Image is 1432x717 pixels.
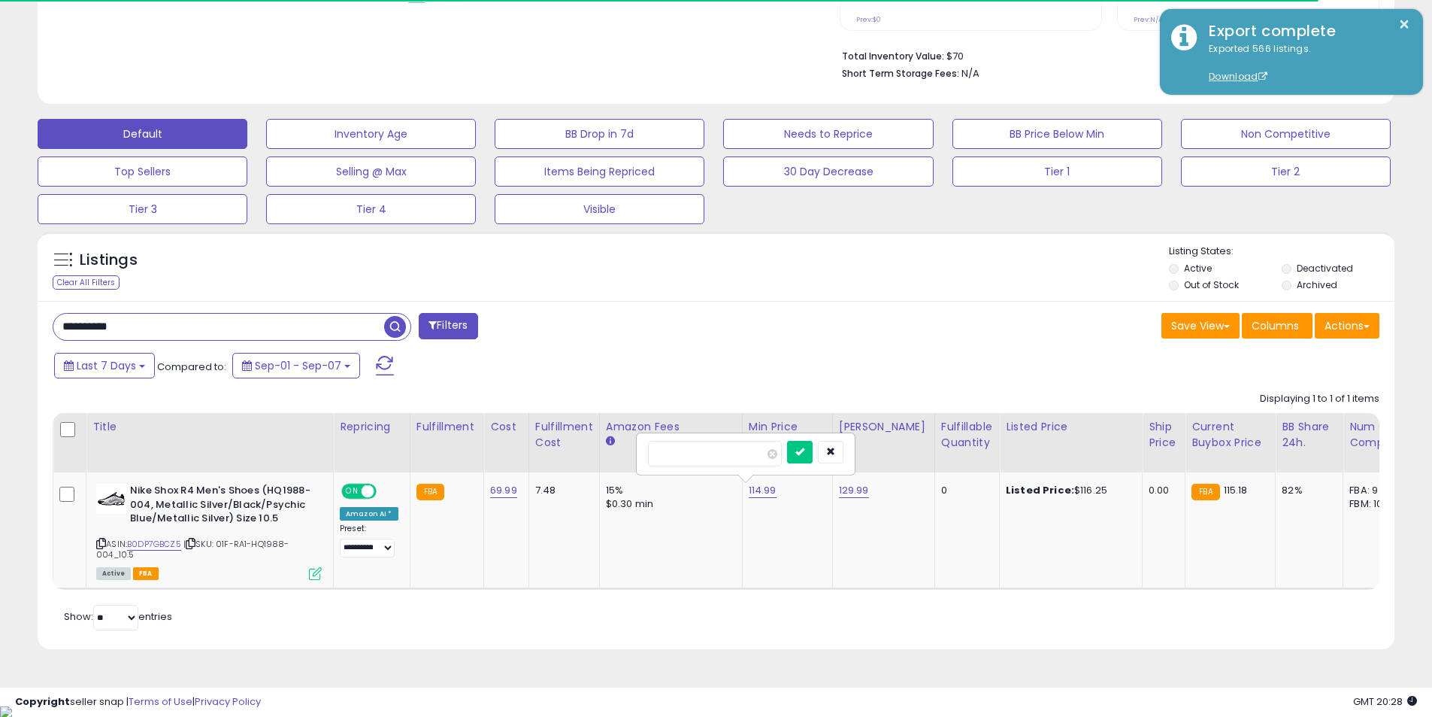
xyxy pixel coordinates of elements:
div: Preset: [340,524,398,557]
button: BB Price Below Min [952,119,1162,149]
span: ON [343,485,362,498]
div: Displaying 1 to 1 of 1 items [1260,392,1379,406]
div: Fulfillment [416,419,477,435]
button: Sep-01 - Sep-07 [232,353,360,378]
div: Current Buybox Price [1191,419,1269,451]
span: OFF [374,485,398,498]
button: Tier 4 [266,194,476,224]
span: Columns [1252,318,1299,333]
div: Repricing [340,419,404,435]
small: Amazon Fees. [606,435,615,448]
label: Out of Stock [1184,278,1239,291]
div: Amazon AI * [340,507,398,521]
button: × [1398,15,1410,34]
div: Num of Comp. [1349,419,1404,451]
div: 0.00 [1149,484,1173,497]
p: Listing States: [1169,245,1394,259]
div: seller snap | | [15,695,261,709]
button: Actions [1315,313,1379,339]
div: Min Price [749,419,826,435]
button: Visible [495,194,704,224]
button: Top Sellers [38,156,247,187]
small: Prev: N/A [1134,15,1163,24]
small: FBA [416,484,444,500]
span: 2025-09-15 20:28 GMT [1353,694,1417,709]
button: Tier 1 [952,156,1162,187]
a: 114.99 [749,483,777,498]
a: Privacy Policy [195,694,261,709]
button: Needs to Reprice [723,119,933,149]
b: Short Term Storage Fees: [842,67,959,80]
button: Save View [1161,313,1240,339]
strong: Copyright [15,694,70,709]
div: [PERSON_NAME] [839,419,928,435]
b: Total Inventory Value: [842,50,944,62]
div: ASIN: [96,484,322,579]
button: Non Competitive [1181,119,1391,149]
div: Listed Price [1006,419,1136,435]
button: Default [38,119,247,149]
div: Fulfillment Cost [535,419,593,451]
span: N/A [961,66,979,81]
div: $0.30 min [606,497,731,511]
span: Show: entries [64,609,172,624]
span: Compared to: [157,360,226,374]
span: Last 7 Days [77,358,136,373]
b: Nike Shox R4 Men's Shoes (HQ1988-004, Metallic Silver/Black/Psychic Blue/Metallic Silver) Size 10.5 [130,484,313,530]
b: Listed Price: [1006,483,1074,497]
h5: Listings [80,250,138,271]
button: Selling @ Max [266,156,476,187]
div: FBM: 10 [1349,497,1399,511]
div: Fulfillable Quantity [941,419,993,451]
div: Amazon Fees [606,419,736,435]
a: Download [1209,70,1267,83]
button: Columns [1242,313,1312,339]
button: Tier 2 [1181,156,1391,187]
div: $116.25 [1006,484,1131,497]
a: 69.99 [490,483,517,498]
span: 115.18 [1224,483,1248,497]
label: Active [1184,262,1212,275]
a: 129.99 [839,483,869,498]
div: Ship Price [1149,419,1179,451]
div: FBA: 9 [1349,484,1399,497]
div: 0 [941,484,988,497]
li: $70 [842,46,1368,64]
div: Exported 566 listings. [1197,42,1412,84]
button: 30 Day Decrease [723,156,933,187]
button: Items Being Repriced [495,156,704,187]
button: BB Drop in 7d [495,119,704,149]
a: B0DP7GBCZ5 [127,538,181,551]
div: BB Share 24h. [1282,419,1337,451]
label: Deactivated [1297,262,1353,275]
span: All listings currently available for purchase on Amazon [96,567,131,580]
small: FBA [1191,484,1219,500]
div: Clear All Filters [53,275,120,290]
a: Terms of Use [129,694,192,709]
button: Last 7 Days [54,353,155,378]
div: 7.48 [535,484,588,497]
div: Export complete [1197,20,1412,42]
img: 31jDGbsjHnL._SL40_.jpg [96,484,126,514]
button: Filters [419,313,477,339]
div: 82% [1282,484,1331,497]
span: | SKU: 01F-RA1-HQ1988-004_10.5 [96,538,289,561]
span: FBA [133,567,159,580]
label: Archived [1297,278,1337,291]
div: 15% [606,484,731,497]
button: Inventory Age [266,119,476,149]
div: Cost [490,419,522,435]
div: Title [92,419,327,435]
small: Prev: $0 [856,15,881,24]
button: Tier 3 [38,194,247,224]
span: Sep-01 - Sep-07 [255,358,341,373]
